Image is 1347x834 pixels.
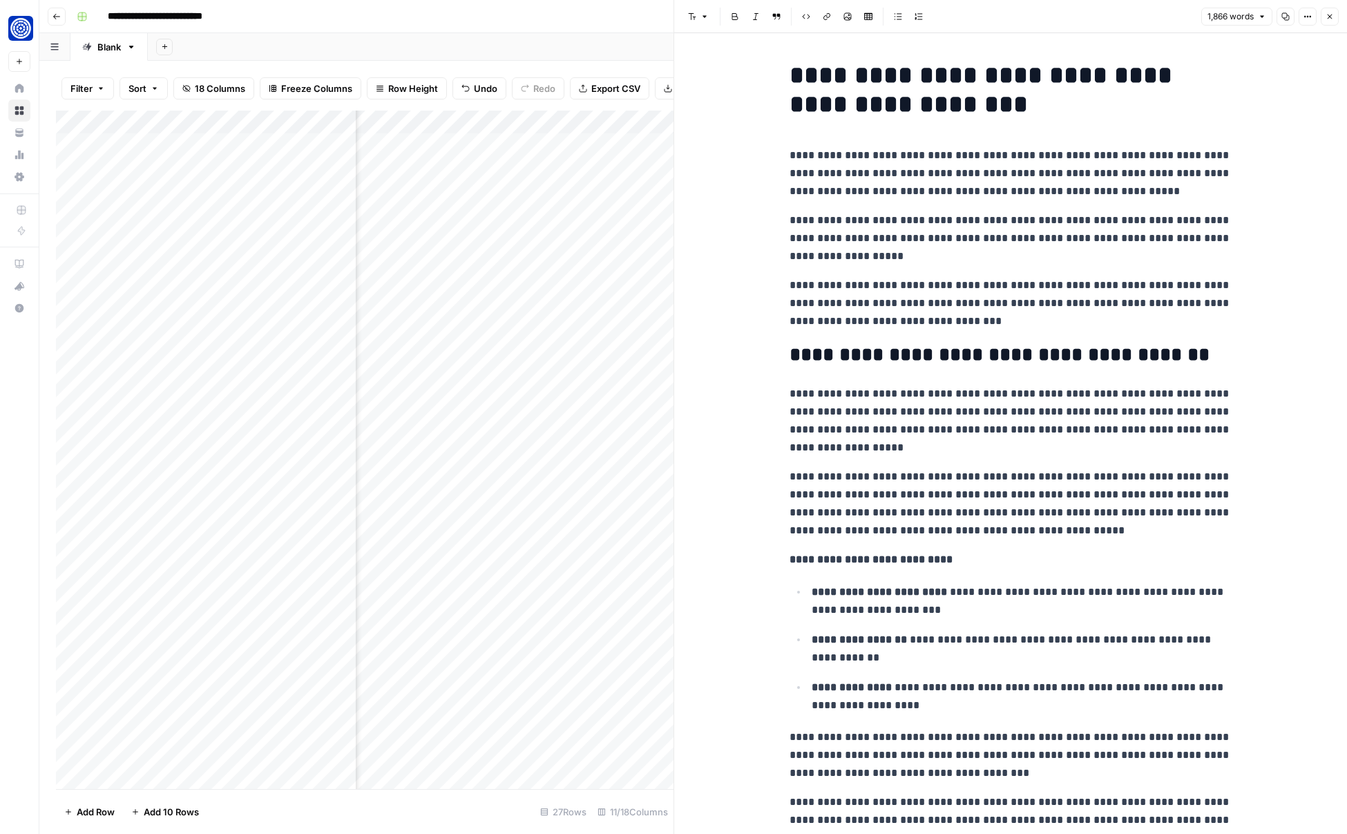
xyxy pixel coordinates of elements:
a: Usage [8,144,30,166]
span: Sort [128,82,146,95]
button: Freeze Columns [260,77,361,99]
button: Redo [512,77,564,99]
span: Freeze Columns [281,82,352,95]
span: Filter [70,82,93,95]
a: Blank [70,33,148,61]
button: Undo [452,77,506,99]
div: What's new? [9,276,30,296]
button: Export CSV [570,77,649,99]
button: Add Row [56,801,123,823]
a: Your Data [8,122,30,144]
a: Settings [8,166,30,188]
span: Add 10 Rows [144,805,199,819]
button: Workspace: Fundwell [8,11,30,46]
button: Row Height [367,77,447,99]
a: Home [8,77,30,99]
div: 11/18 Columns [592,801,673,823]
span: 18 Columns [195,82,245,95]
div: 27 Rows [535,801,592,823]
a: Browse [8,99,30,122]
img: Fundwell Logo [8,16,33,41]
button: Add 10 Rows [123,801,207,823]
span: 1,866 words [1207,10,1254,23]
div: Blank [97,40,121,54]
button: What's new? [8,275,30,297]
span: Add Row [77,805,115,819]
span: Row Height [388,82,438,95]
button: 18 Columns [173,77,254,99]
a: AirOps Academy [8,253,30,275]
button: Help + Support [8,297,30,319]
span: Export CSV [591,82,640,95]
button: 1,866 words [1201,8,1272,26]
button: Sort [120,77,168,99]
span: Undo [474,82,497,95]
span: Redo [533,82,555,95]
button: Filter [61,77,114,99]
